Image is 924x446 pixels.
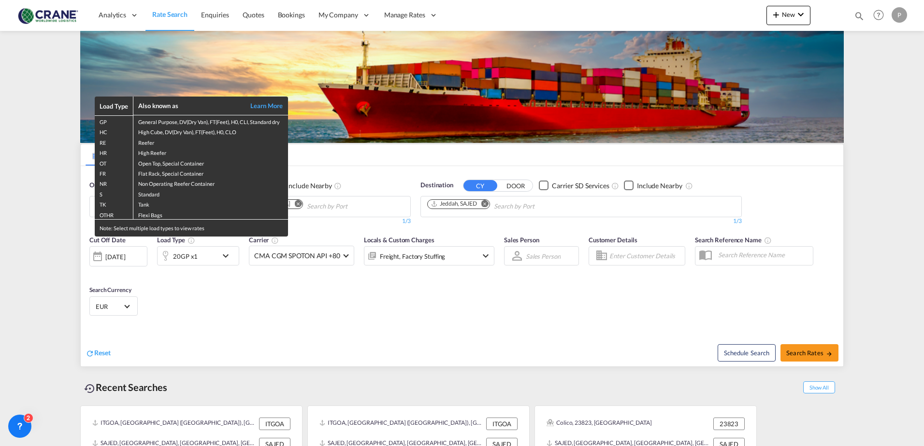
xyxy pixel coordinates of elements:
[95,147,133,157] td: HR
[95,157,133,167] td: OT
[133,209,288,220] td: Flexi Bags
[138,101,240,110] div: Also known as
[95,209,133,220] td: OTHR
[240,101,283,110] a: Learn More
[95,167,133,178] td: FR
[133,137,288,147] td: Reefer
[133,167,288,178] td: Flat Rack, Special Container
[133,178,288,188] td: Non Operating Reefer Container
[95,220,288,237] div: Note: Select multiple load types to view rates
[133,147,288,157] td: High Reefer
[133,126,288,136] td: High Cube, DV(Dry Van), FT(Feet), H0, CLO
[95,97,133,115] th: Load Type
[133,115,288,126] td: General Purpose, DV(Dry Van), FT(Feet), H0, CLI, Standard dry
[95,188,133,198] td: S
[95,126,133,136] td: HC
[133,157,288,167] td: Open Top, Special Container
[95,178,133,188] td: NR
[95,115,133,126] td: GP
[133,188,288,198] td: Standard
[95,198,133,209] td: TK
[133,198,288,209] td: Tank
[95,137,133,147] td: RE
